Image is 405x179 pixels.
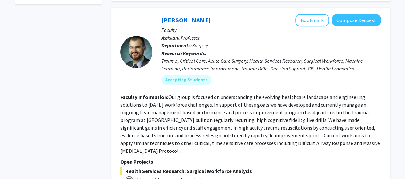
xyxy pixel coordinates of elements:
b: Departments: [161,42,192,49]
a: [PERSON_NAME] [161,16,211,24]
span: Health Services Research: Surgical Workforce Analysis [120,167,381,175]
p: Faculty [161,26,381,34]
iframe: Chat [5,150,27,174]
button: Add Alistair Kent to Bookmarks [295,14,329,26]
fg-read-more: Our group is focused on understanding the evolving healthcare landscape and engineering solutions... [120,94,380,154]
mat-chip: Accepting Students [161,75,211,85]
p: Assistant Professor [161,34,381,42]
b: Research Keywords: [161,50,207,56]
span: Surgery [192,42,208,49]
p: Open Projects [120,158,381,166]
button: Compose Request to Alistair Kent [332,14,381,26]
div: Trauma, Critical Care, Acute Care Surgery, Health Services Research, Surgical Workforce, Machine ... [161,57,381,72]
b: Faculty Information: [120,94,168,100]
